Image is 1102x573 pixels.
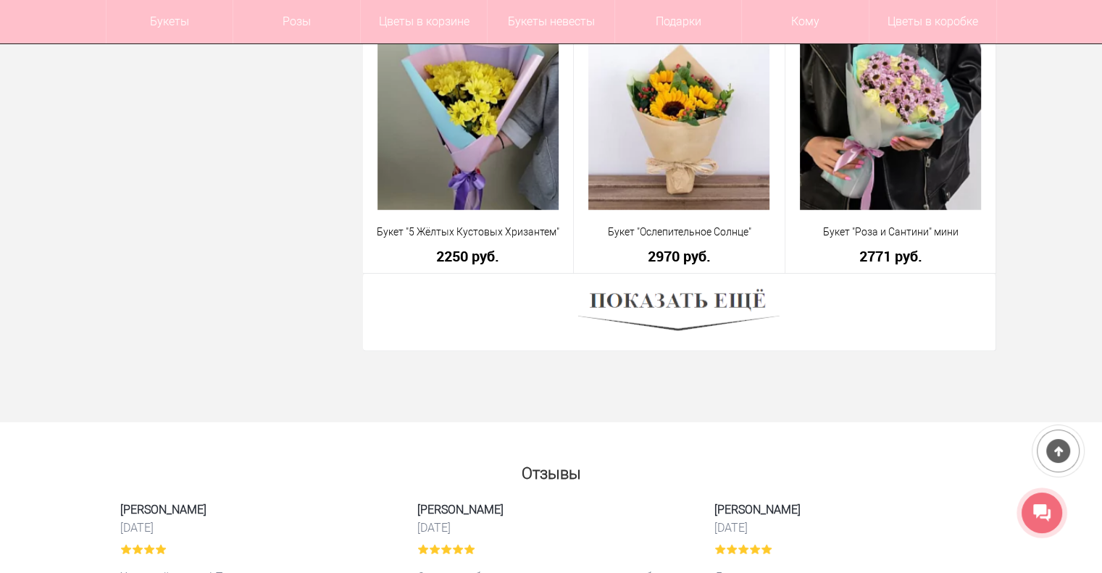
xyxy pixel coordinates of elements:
[583,248,775,264] a: 2970 руб.
[377,29,559,210] img: Букет "5 Жёлтых Кустовых Хризантем"
[588,29,769,210] img: Букет "Ослепительное Солнце"
[583,225,775,240] a: Букет "Ослепительное Солнце"
[714,501,982,518] span: [PERSON_NAME]
[578,285,780,340] img: Показать ещё
[417,520,685,535] time: [DATE]
[120,501,388,518] span: [PERSON_NAME]
[714,520,982,535] time: [DATE]
[578,306,780,317] a: Показать ещё
[372,225,564,240] a: Букет "5 Жёлтых Кустовых Хризантем"
[120,520,388,535] time: [DATE]
[417,501,685,518] span: [PERSON_NAME]
[795,225,987,240] a: Букет "Роза и Сантини" мини
[372,248,564,264] a: 2250 руб.
[106,458,997,482] h2: Отзывы
[800,29,981,210] img: Букет "Роза и Сантини" мини
[795,248,987,264] a: 2771 руб.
